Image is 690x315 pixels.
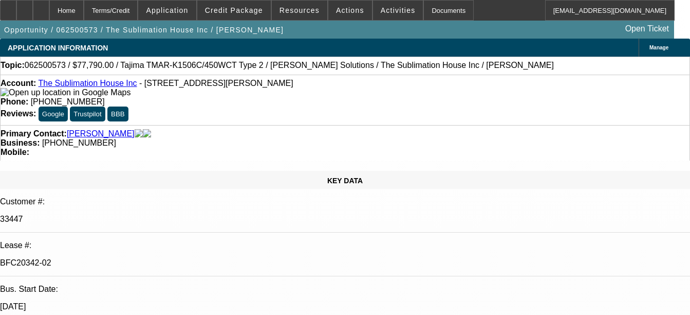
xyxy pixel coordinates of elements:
span: Manage [649,45,668,50]
span: Credit Package [205,6,263,14]
strong: Phone: [1,97,28,106]
strong: Primary Contact: [1,129,67,138]
a: Open Ticket [621,20,673,38]
button: Google [39,107,68,121]
span: APPLICATION INFORMATION [8,44,108,52]
a: The Sublimation House Inc [38,79,137,87]
span: KEY DATA [327,177,363,185]
button: Credit Package [197,1,271,20]
strong: Business: [1,138,40,147]
a: View Google Maps [1,88,130,97]
button: BBB [107,107,128,121]
button: Trustpilot [70,107,105,121]
img: linkedin-icon.png [143,129,151,138]
button: Resources [272,1,327,20]
span: - [STREET_ADDRESS][PERSON_NAME] [139,79,293,87]
img: Open up location in Google Maps [1,88,130,97]
button: Activities [373,1,423,20]
span: 062500573 / $77,790.00 / Tajima TMAR-K1506C/450WCT Type 2 / [PERSON_NAME] Solutions / The Sublima... [25,61,554,70]
span: [PHONE_NUMBER] [31,97,105,106]
a: [PERSON_NAME] [67,129,135,138]
strong: Account: [1,79,36,87]
button: Application [138,1,196,20]
img: facebook-icon.png [135,129,143,138]
strong: Topic: [1,61,25,70]
strong: Reviews: [1,109,36,118]
span: [PHONE_NUMBER] [42,138,116,147]
span: Opportunity / 062500573 / The Sublimation House Inc / [PERSON_NAME] [4,26,284,34]
button: Actions [328,1,372,20]
span: Actions [336,6,364,14]
span: Activities [381,6,416,14]
strong: Mobile: [1,148,29,156]
span: Resources [279,6,320,14]
span: Application [146,6,188,14]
